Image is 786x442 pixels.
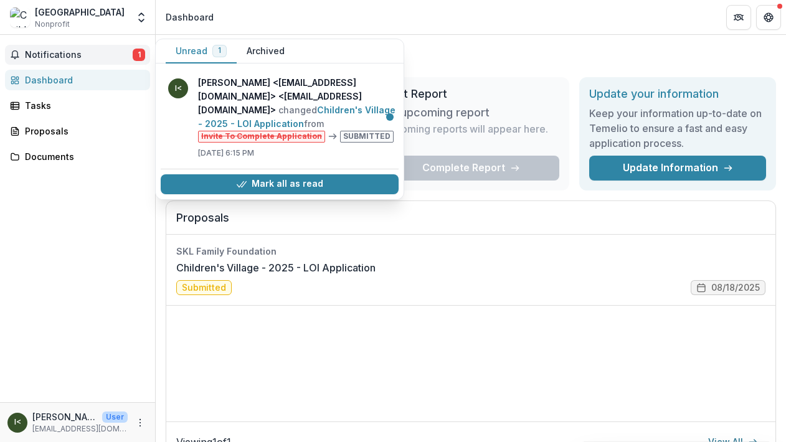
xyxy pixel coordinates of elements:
h3: Keep your information up-to-date on Temelio to ensure a fast and easy application process. [589,106,766,151]
div: [GEOGRAPHIC_DATA] [35,6,125,19]
button: Archived [237,39,295,63]
a: Proposals [5,121,150,141]
div: Proposals [25,125,140,138]
span: Notifications [25,50,133,60]
a: Children's Village - 2025 - LOI Application [198,105,395,129]
span: 1 [218,46,221,55]
button: Notifications1 [5,45,150,65]
span: Nonprofit [35,19,70,30]
nav: breadcrumb [161,8,219,26]
a: Children's Village - 2025 - LOI Application [176,260,376,275]
h2: Next Report [382,87,559,101]
h2: Update your information [589,87,766,101]
span: 1 [133,49,145,61]
div: Dashboard [25,73,140,87]
img: Children's Village [10,7,30,27]
button: Get Help [756,5,781,30]
div: Ingrid Jauss <ingridj@childrensvillagephila.org> <ingridj@childrensvillagephila.org> [14,418,21,426]
button: More [133,415,148,430]
button: Open entity switcher [133,5,150,30]
button: Unread [166,39,237,63]
p: Upcoming reports will appear here. [382,121,548,136]
h2: Proposals [176,211,765,235]
a: Update Information [589,156,766,181]
a: Dashboard [5,70,150,90]
a: Documents [5,146,150,167]
p: changed from [198,76,399,143]
button: Partners [726,5,751,30]
div: Tasks [25,99,140,112]
div: Dashboard [166,11,214,24]
button: Mark all as read [161,174,399,194]
h3: No upcoming report [382,106,490,120]
h1: Dashboard [166,45,776,67]
p: [PERSON_NAME] <[EMAIL_ADDRESS][DOMAIN_NAME]> <[EMAIL_ADDRESS][DOMAIN_NAME]> [32,410,97,423]
div: Documents [25,150,140,163]
p: User [102,411,128,423]
p: [EMAIL_ADDRESS][DOMAIN_NAME] [32,423,128,435]
a: Tasks [5,95,150,116]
